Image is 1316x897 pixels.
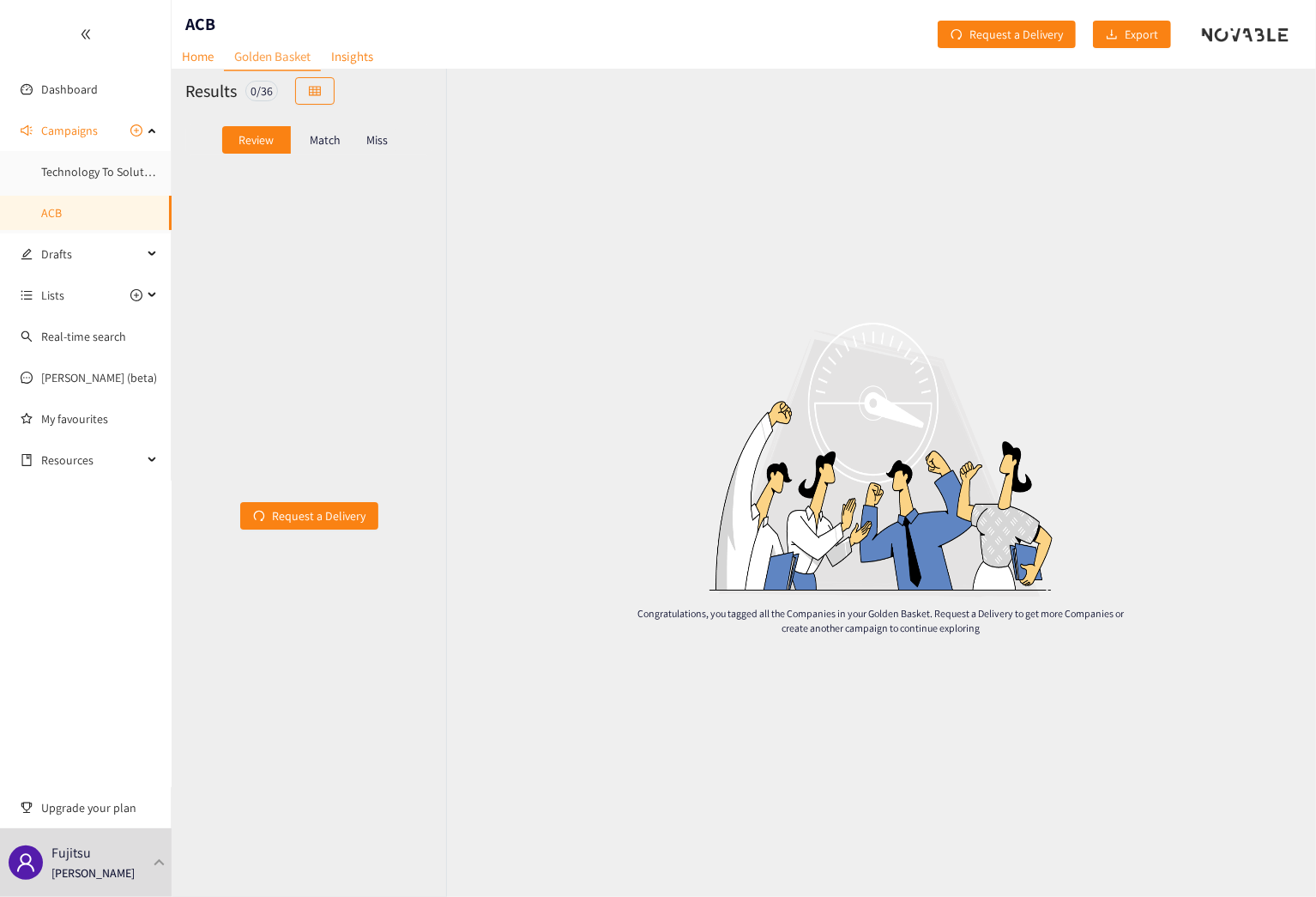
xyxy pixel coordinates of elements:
[41,402,158,436] a: My favourites
[224,43,321,71] a: Golden Basket
[51,864,135,882] p: [PERSON_NAME]
[309,85,321,99] span: table
[41,370,157,385] a: [PERSON_NAME] (beta)
[80,28,92,40] span: double-left
[172,43,224,70] a: Home
[951,28,963,42] span: redo
[185,12,215,36] h1: ACB
[15,852,36,873] span: user
[41,205,62,221] a: ACB
[41,278,64,312] span: Lists
[1093,21,1171,48] button: downloadExport
[51,842,91,864] p: Fujitsu
[366,133,388,147] p: Miss
[238,133,274,147] p: Review
[21,124,33,136] span: sound
[41,443,142,477] span: Resources
[41,82,98,97] a: Dashboard
[21,248,33,260] span: edit
[310,133,341,147] p: Match
[1125,25,1158,44] span: Export
[1230,815,1316,897] iframe: Chat Widget
[631,606,1132,635] p: Congratulations, you tagged all the Companies in your Golden Basket. Request a Delivery to get mo...
[21,454,33,466] span: book
[41,329,126,344] a: Real-time search
[130,124,142,136] span: plus-circle
[130,289,142,301] span: plus-circle
[272,506,365,525] span: Request a Delivery
[938,21,1076,48] button: redoRequest a Delivery
[41,113,98,148] span: Campaigns
[253,510,265,524] span: redo
[21,802,33,814] span: trophy
[245,81,278,101] div: 0 / 36
[41,237,142,271] span: Drafts
[295,77,335,105] button: table
[21,289,33,301] span: unordered-list
[41,164,305,179] a: Technology To Solution-Delivery-Partner Companies
[240,502,378,530] button: redoRequest a Delivery
[41,791,158,825] span: Upgrade your plan
[321,43,383,70] a: Insights
[1106,28,1118,42] span: download
[185,79,237,103] h2: Results
[969,25,1063,44] span: Request a Delivery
